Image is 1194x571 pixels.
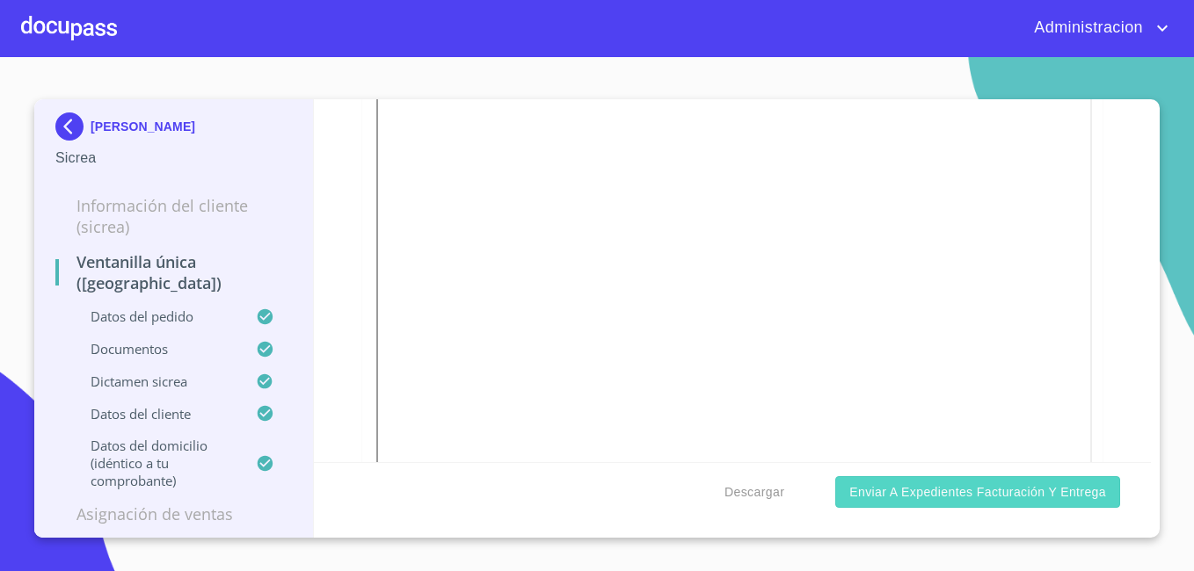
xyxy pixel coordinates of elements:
p: Asignación de Ventas [55,503,292,524]
iframe: Constancia de situación fiscal [376,18,1092,490]
p: Datos del domicilio (idéntico a tu comprobante) [55,437,256,489]
span: Enviar a Expedientes Facturación y Entrega [849,481,1106,503]
span: Descargar [724,481,784,503]
p: Información del Cliente (Sicrea) [55,195,292,237]
div: [PERSON_NAME] [55,112,292,148]
img: Docupass spot blue [55,112,91,141]
button: Descargar [717,476,791,509]
p: [PERSON_NAME] [91,119,195,134]
p: Sicrea [55,148,292,169]
p: Dictamen Sicrea [55,372,256,390]
button: account of current user [1021,14,1173,42]
p: Datos del cliente [55,405,256,423]
p: Datos del pedido [55,307,256,325]
p: Documentos [55,340,256,358]
span: Administracion [1021,14,1152,42]
button: Enviar a Expedientes Facturación y Entrega [835,476,1120,509]
p: Ventanilla Única ([GEOGRAPHIC_DATA]) [55,251,292,293]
